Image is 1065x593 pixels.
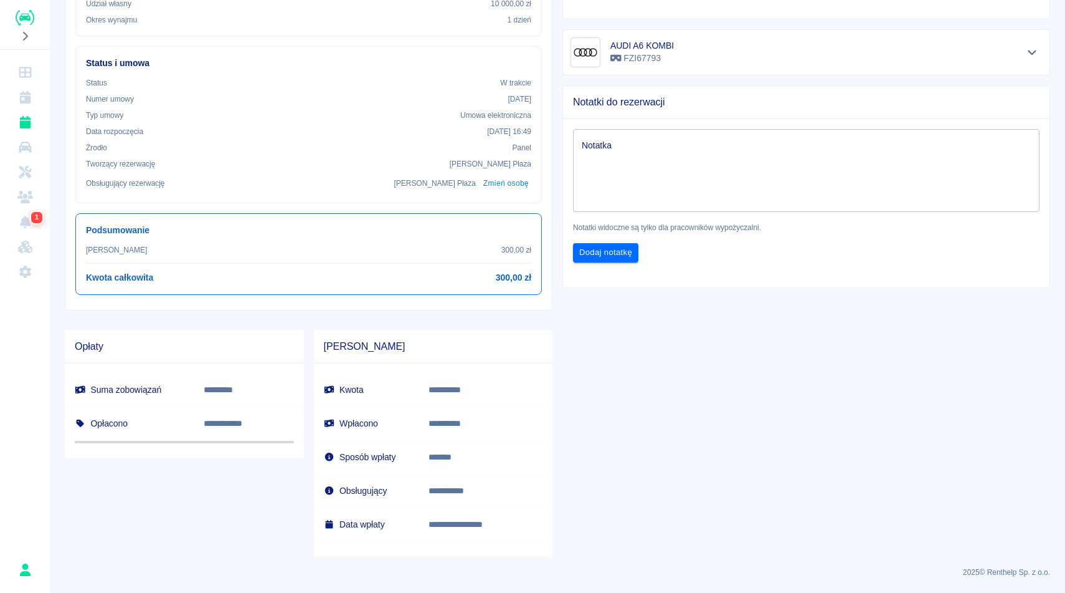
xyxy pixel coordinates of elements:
p: Data rozpoczęcia [86,126,143,137]
a: Dashboard [5,60,45,85]
h6: Sposób wpłaty [324,451,409,463]
span: Opłaty [75,340,294,353]
button: Rafał Płaza [12,557,38,583]
h6: Suma zobowiązań [75,383,184,396]
p: [PERSON_NAME] Płaza [394,178,476,189]
button: Zmień osobę [481,175,531,193]
button: Pokaż szczegóły [1022,44,1043,61]
img: Image [573,40,598,65]
p: Panel [513,142,532,153]
h6: Kwota [324,383,409,396]
a: Kalendarz [5,85,45,110]
p: Typ umowy [86,110,123,121]
p: Status [86,77,107,89]
p: [DATE] [508,94,531,105]
h6: AUDI A6 KOMBI [610,39,674,52]
span: [PERSON_NAME] [324,340,543,353]
a: Serwisy [5,160,45,185]
a: Flota [5,135,45,160]
img: Renthelp [16,10,34,26]
p: [PERSON_NAME] [86,244,147,256]
h6: Podsumowanie [86,224,531,237]
span: Pozostało 300,00 zł do zapłaty [75,441,294,443]
h6: Data wpłaty [324,518,409,531]
h6: Wpłacono [324,417,409,430]
p: FZI67793 [610,52,674,65]
p: Okres wynajmu [86,14,137,26]
a: Klienci [5,185,45,210]
p: 1 dzień [508,14,531,26]
p: Żrodło [86,142,107,153]
p: Numer umowy [86,94,134,105]
p: Obsługujący rezerwację [86,178,165,189]
a: Widget WWW [5,234,45,259]
h6: 300,00 zł [496,271,531,284]
p: [PERSON_NAME] Płaza [450,158,531,170]
h6: Status i umowa [86,57,531,70]
a: Powiadomienia [5,210,45,234]
a: Rezerwacje [5,110,45,135]
p: [DATE] 16:49 [487,126,531,137]
p: 300,00 zł [501,244,531,256]
h6: Opłacono [75,417,184,430]
p: 2025 © Renthelp Sp. z o.o. [65,567,1050,578]
a: Ustawienia [5,259,45,284]
span: 1 [32,211,41,224]
p: Notatki widoczne są tylko dla pracowników wypożyczalni. [573,222,1039,233]
p: W trakcie [500,77,531,89]
button: Rozwiń nawigację [16,28,34,44]
button: Dodaj notatkę [573,243,638,263]
p: Tworzący rezerwację [86,158,155,170]
span: Notatki do rezerwacji [573,96,1039,108]
h6: Kwota całkowita [86,271,153,284]
p: Umowa elektroniczna [460,110,531,121]
h6: Obsługujący [324,485,409,497]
